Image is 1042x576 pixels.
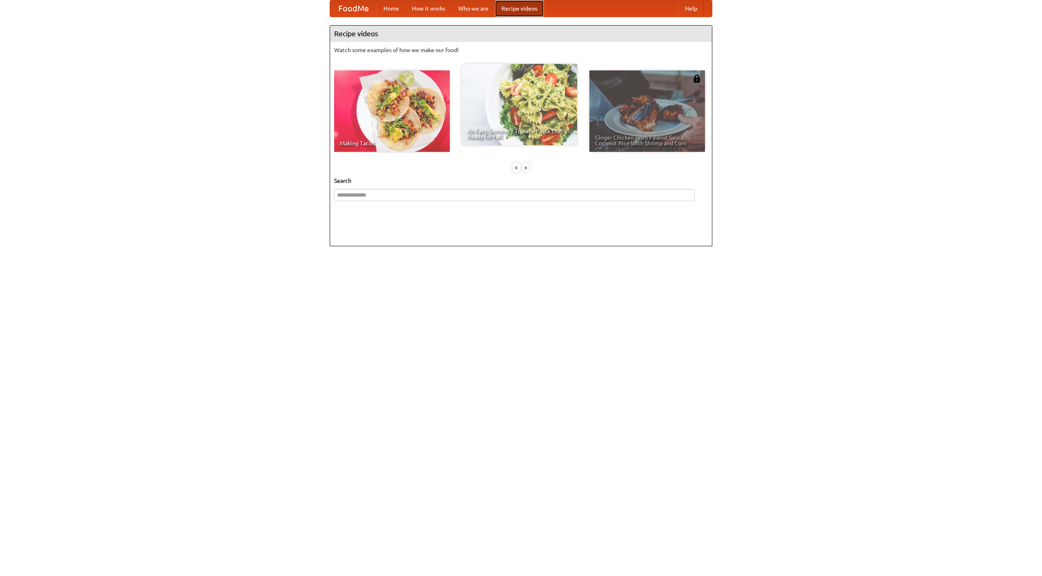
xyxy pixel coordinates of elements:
a: An Easy, Summery Tomato Pasta That's Ready for Fall [462,64,577,145]
a: Recipe videos [495,0,544,17]
a: Who we are [452,0,495,17]
a: Help [679,0,704,17]
p: Watch some examples of how we make our food! [334,46,708,54]
a: Home [377,0,405,17]
div: » [522,162,530,173]
div: « [512,162,520,173]
h5: Search [334,177,708,185]
span: An Easy, Summery Tomato Pasta That's Ready for Fall [467,128,571,140]
a: How it works [405,0,452,17]
a: FoodMe [330,0,377,17]
a: Making Tacos [334,70,450,152]
img: 483408.png [693,74,701,83]
h4: Recipe videos [330,26,712,42]
span: Making Tacos [340,140,444,146]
